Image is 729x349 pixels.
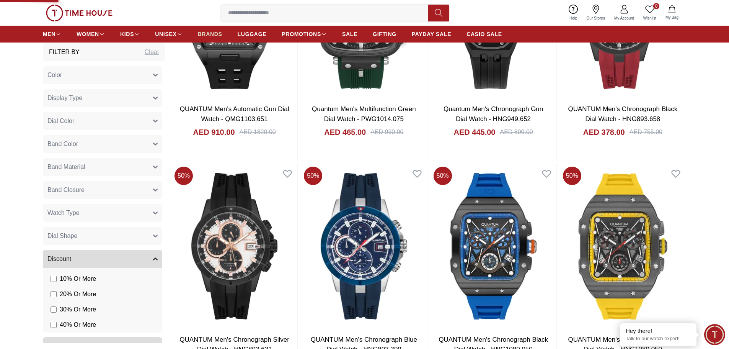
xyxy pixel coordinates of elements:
[171,164,297,328] img: QUANTUM Men's Chronograph Silver Dial Watch - HNG893.631
[412,27,451,41] a: PAYDAY SALE
[198,27,222,41] a: BRANDS
[47,162,85,172] span: Band Material
[47,185,85,195] span: Band Closure
[639,3,661,23] a: 0Wishlist
[583,127,625,138] h4: AED 378.00
[60,274,96,283] span: 10 % Or More
[77,30,99,38] span: WOMEN
[342,30,357,38] span: SALE
[640,15,659,21] span: Wishlist
[282,27,327,41] a: PROMOTIONS
[51,276,57,282] input: 10% Or More
[51,291,57,297] input: 20% Or More
[43,135,162,153] button: Band Color
[342,27,357,41] a: SALE
[653,3,659,9] span: 0
[582,3,610,23] a: Our Stores
[47,208,80,218] span: Watch Type
[444,105,543,123] a: Quantum Men's Chronograph Gun Dial Watch - HNG949.652
[373,27,396,41] a: GIFTING
[145,48,159,57] div: Clear
[47,231,77,241] span: Dial Shape
[584,15,608,21] span: Our Stores
[563,167,581,185] span: 50 %
[77,27,105,41] a: WOMEN
[43,27,61,41] a: MEN
[611,15,637,21] span: My Account
[466,30,502,38] span: CASIO SALE
[560,164,686,328] img: QUANTUM Men's Chronograph Black Dial Watch - HNG1080.050
[43,66,162,84] button: Color
[60,320,96,329] span: 40 % Or More
[43,227,162,245] button: Dial Shape
[46,5,113,21] img: ...
[43,204,162,222] button: Watch Type
[180,105,289,123] a: QUANTUM Men's Automatic Gun Dial Watch - QMG1103.651
[662,15,682,20] span: My Bag
[155,27,182,41] a: UNISEX
[240,128,276,137] div: AED 1820.00
[49,48,80,57] h3: Filter By
[370,128,403,137] div: AED 930.00
[466,27,502,41] a: CASIO SALE
[43,250,162,268] button: Discount
[434,167,452,185] span: 50 %
[47,93,82,103] span: Display Type
[431,164,556,328] img: QUANTUM Men's Chronograph Black Dial Watch - HNG1080.050
[282,30,321,38] span: PROMOTIONS
[238,30,267,38] span: LUGGAGE
[193,127,235,138] h4: AED 910.00
[661,4,683,22] button: My Bag
[630,128,662,137] div: AED 755.00
[43,30,55,38] span: MEN
[43,158,162,176] button: Band Material
[565,3,582,23] a: Help
[47,116,74,126] span: Dial Color
[568,105,678,123] a: QUANTUM Men's Chronograph Black Dial Watch - HNG893.658
[566,15,581,21] span: Help
[60,290,96,299] span: 20 % Or More
[304,167,322,185] span: 50 %
[155,30,176,38] span: UNISEX
[626,327,691,335] div: Hey there!
[312,105,416,123] a: Quantum Men's Multifunction Green Dial Watch - PWG1014.075
[43,181,162,199] button: Band Closure
[60,305,96,314] span: 30 % Or More
[198,30,222,38] span: BRANDS
[47,254,71,264] span: Discount
[500,128,533,137] div: AED 890.00
[238,27,267,41] a: LUGGAGE
[704,324,725,345] div: Chat Widget
[43,89,162,107] button: Display Type
[324,127,366,138] h4: AED 465.00
[454,127,496,138] h4: AED 445.00
[301,164,427,328] img: QUANTUM Men's Chronograph Blue Dial Watch - HNG893.399
[51,322,57,328] input: 40% Or More
[175,167,193,185] span: 50 %
[120,30,134,38] span: KIDS
[626,336,691,342] p: Talk to our watch expert!
[43,112,162,130] button: Dial Color
[47,139,78,149] span: Band Color
[47,70,62,80] span: Color
[412,30,451,38] span: PAYDAY SALE
[373,30,396,38] span: GIFTING
[51,306,57,313] input: 30% Or More
[120,27,140,41] a: KIDS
